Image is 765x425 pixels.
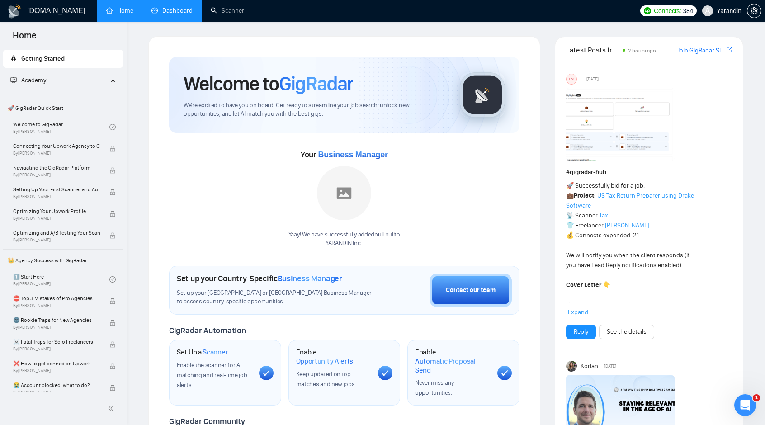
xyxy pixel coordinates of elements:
span: Scanner [203,348,228,357]
span: Opportunity Alerts [296,357,354,366]
h1: # gigradar-hub [566,167,732,177]
span: Set up your [GEOGRAPHIC_DATA] or [GEOGRAPHIC_DATA] Business Manager to access country-specific op... [177,289,378,306]
div: US [567,74,576,84]
span: double-left [108,404,117,413]
span: export [727,46,732,53]
a: Tax [599,212,608,219]
span: By [PERSON_NAME] [13,368,100,373]
span: Optimizing and A/B Testing Your Scanner for Better Results [13,228,100,237]
span: lock [109,320,116,326]
span: 🚀 GigRadar Quick Start [4,99,122,117]
span: 🌚 Rookie Traps for New Agencies [13,316,100,325]
span: ❌ How to get banned on Upwork [13,359,100,368]
div: Yaay! We have successfully added null null to [288,231,400,248]
span: lock [109,146,116,152]
span: By [PERSON_NAME] [13,151,100,156]
span: lock [109,363,116,369]
strong: Cover Letter 👇 [566,281,610,289]
span: GigRadar Automation [169,326,246,335]
span: By [PERSON_NAME] [13,325,100,330]
span: 384 [683,6,693,16]
span: Academy [10,76,46,84]
div: Contact our team [446,285,496,295]
a: setting [747,7,761,14]
span: check-circle [109,276,116,283]
span: lock [109,341,116,348]
p: YARANDIN Inc. . [288,239,400,248]
span: By [PERSON_NAME] [13,346,100,352]
span: By [PERSON_NAME] [13,303,100,308]
iframe: Intercom live chat [734,394,756,416]
img: placeholder.png [317,166,371,220]
span: 1 [753,394,760,401]
span: Never miss any opportunities. [415,379,454,397]
a: 1️⃣ Start HereBy[PERSON_NAME] [13,269,109,289]
span: lock [109,189,116,195]
span: 2 hours ago [628,47,656,54]
span: [DATE] [586,75,599,83]
img: logo [7,4,22,19]
span: Your [301,150,388,160]
span: check-circle [109,124,116,130]
span: 👑 Agency Success with GigRadar [4,251,122,269]
h1: Welcome to [184,71,353,96]
span: lock [109,211,116,217]
a: searchScanner [211,7,244,14]
img: F09354QB7SM-image.png [566,88,675,161]
span: By [PERSON_NAME] [13,216,100,221]
span: Business Manager [278,274,342,283]
a: Join GigRadar Slack Community [677,46,725,56]
span: rocket [10,55,17,61]
h1: Enable [296,348,371,365]
span: By [PERSON_NAME] [13,390,100,395]
span: Latest Posts from the GigRadar Community [566,44,620,56]
h1: Set up your Country-Specific [177,274,342,283]
span: lock [109,232,116,239]
span: Automatic Proposal Send [415,357,490,374]
span: Expand [568,308,588,316]
a: See the details [607,327,647,337]
span: Home [5,29,44,48]
span: By [PERSON_NAME] [13,237,100,243]
span: lock [109,167,116,174]
a: US Tax Return Preparer using Drake Software [566,192,694,209]
span: We're excited to have you on board. Get ready to streamline your job search, unlock new opportuni... [184,101,445,118]
span: Setting Up Your First Scanner and Auto-Bidder [13,185,100,194]
span: ⛔ Top 3 Mistakes of Pro Agencies [13,294,100,303]
a: Welcome to GigRadarBy[PERSON_NAME] [13,117,109,137]
span: Navigating the GigRadar Platform [13,163,100,172]
button: setting [747,4,761,18]
span: Business Manager [318,150,387,159]
a: homeHome [106,7,133,14]
a: dashboardDashboard [151,7,193,14]
strong: Project: [574,192,596,199]
span: Korlan [581,361,598,371]
h1: Enable [415,348,490,374]
span: By [PERSON_NAME] [13,172,100,178]
h1: Set Up a [177,348,228,357]
span: Enable the scanner for AI matching and real-time job alerts. [177,361,247,389]
span: Connects: [654,6,681,16]
img: upwork-logo.png [644,7,651,14]
button: See the details [599,325,654,339]
button: Reply [566,325,596,339]
a: [PERSON_NAME] [605,222,649,229]
span: ☠️ Fatal Traps for Solo Freelancers [13,337,100,346]
span: 😭 Account blocked: what to do? [13,381,100,390]
span: Keep updated on top matches and new jobs. [296,370,356,388]
img: Korlan [566,361,577,372]
span: user [704,8,711,14]
span: Getting Started [21,55,65,62]
span: [DATE] [604,362,616,370]
span: fund-projection-screen [10,77,17,83]
span: Academy [21,76,46,84]
span: By [PERSON_NAME] [13,194,100,199]
button: Contact our team [430,274,512,307]
li: Getting Started [3,50,123,68]
span: lock [109,298,116,304]
span: Optimizing Your Upwork Profile [13,207,100,216]
span: Connecting Your Upwork Agency to GigRadar [13,142,100,151]
img: gigradar-logo.png [460,72,505,118]
span: GigRadar [279,71,353,96]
